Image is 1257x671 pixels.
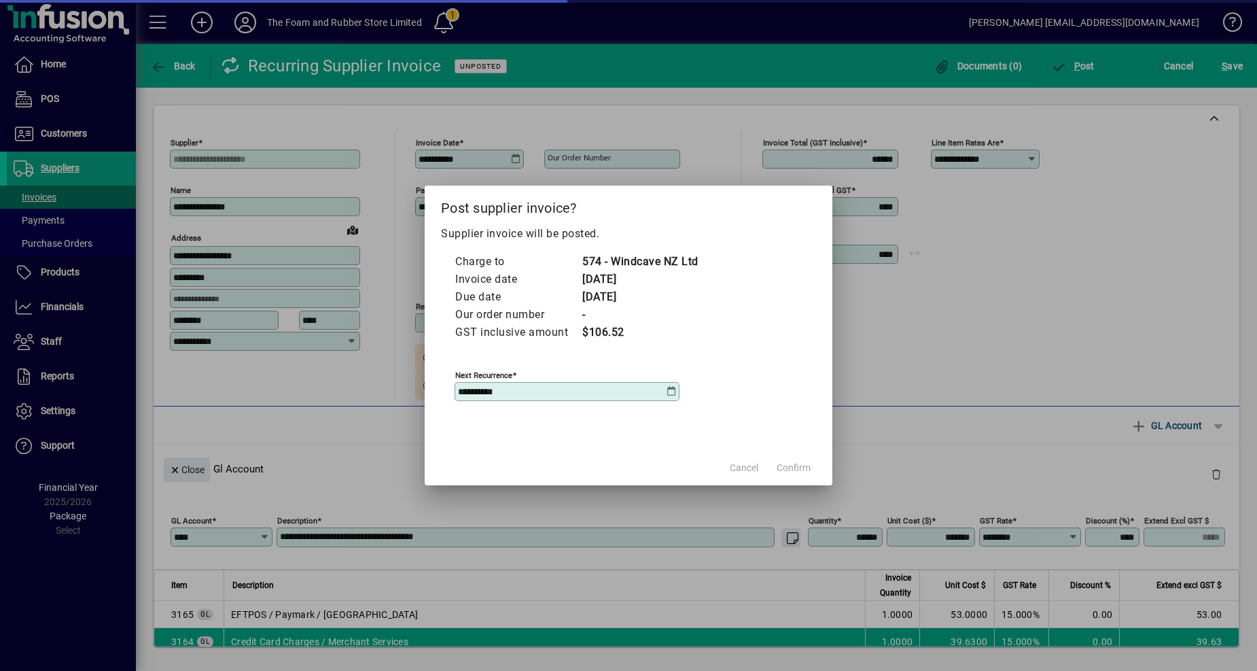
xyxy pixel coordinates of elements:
[582,324,698,341] td: $106.52
[455,271,582,288] td: Invoice date
[455,324,582,341] td: GST inclusive amount
[582,271,698,288] td: [DATE]
[441,226,816,242] p: Supplier invoice will be posted.
[455,306,582,324] td: Our order number
[455,371,512,380] mat-label: Next recurrence
[582,253,698,271] td: 574 - Windcave NZ Ltd
[455,288,582,306] td: Due date
[425,186,832,225] h2: Post supplier invoice?
[455,253,582,271] td: Charge to
[582,288,698,306] td: [DATE]
[582,306,698,324] td: -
